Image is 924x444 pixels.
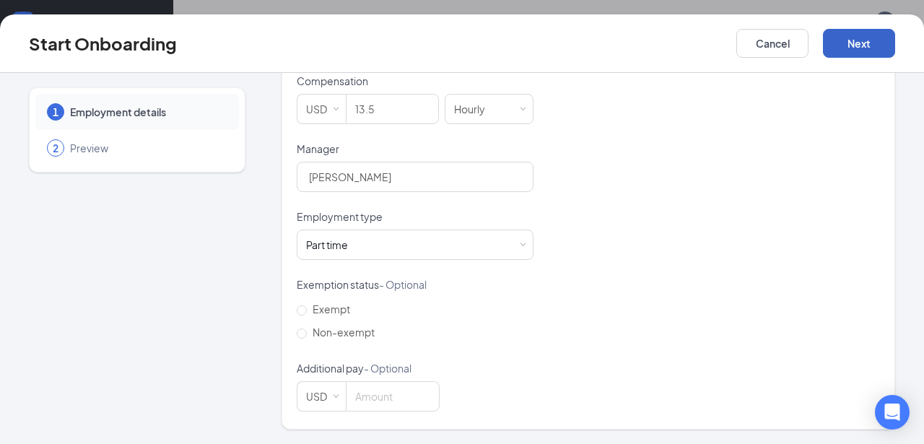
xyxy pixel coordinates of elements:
div: Open Intercom Messenger [875,395,910,430]
span: Employment details [70,105,225,119]
span: Preview [70,141,225,155]
p: Employment type [297,209,533,224]
input: Manager name [297,162,533,192]
span: - Optional [379,278,427,291]
span: Non-exempt [307,326,380,339]
div: Hourly [454,95,495,123]
div: [object Object] [306,238,358,252]
button: Cancel [736,29,808,58]
button: Next [823,29,895,58]
h3: Start Onboarding [29,31,177,56]
div: USD [306,95,337,123]
span: 1 [53,105,58,119]
span: - Optional [364,362,411,375]
span: 2 [53,141,58,155]
p: Exemption status [297,277,533,292]
input: Amount [346,95,438,123]
input: Amount [346,382,439,411]
p: Compensation [297,74,533,88]
p: Manager [297,142,533,156]
span: Exempt [307,302,356,315]
div: USD [306,382,337,411]
p: Additional pay [297,361,533,375]
div: Part time [306,238,348,252]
